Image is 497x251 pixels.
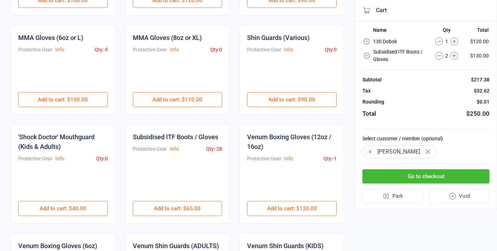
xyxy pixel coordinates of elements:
[95,46,108,54] div: Qty: -5
[247,155,281,162] div: Protective Gear
[247,33,310,42] div: Shin Guards (Various)
[429,37,464,45] div: 1
[362,135,490,142] label: Select customer / member (optional)
[18,132,108,151] div: 'Shock Doctor' Mouthguard (Kids & Adults)
[133,132,218,142] div: Subsidised ITF Boots / Gloves
[247,46,281,54] div: Protective Gear
[362,87,371,95] div: Tax
[284,46,293,54] button: Info
[18,33,83,42] div: MMA Gloves (6oz or L)
[362,98,384,106] div: Rounding
[466,109,490,119] div: $250.00
[247,201,337,216] button: Add to cart: $130.00
[284,155,293,162] button: Info
[465,36,489,46] td: $120.00
[465,27,489,36] th: Total
[133,201,222,216] button: Add to cart: $65.00
[323,155,337,162] div: Qty: -1
[133,46,167,54] div: Protective Gear
[362,76,382,84] div: Subtotal
[477,98,490,106] div: $0.01
[362,169,490,184] button: Go to checkout
[362,109,376,119] div: Total
[362,145,437,158] div: [PERSON_NAME]
[133,241,219,251] div: Venum Shin Guards (ADULTS)
[362,189,423,204] button: Park
[429,27,464,36] th: Qty
[55,46,64,54] button: Info
[373,47,428,64] td: Subsidised ITF Boots / Gloves
[133,33,202,42] div: MMA Gloves (8oz or XL)
[18,46,52,54] div: Protective Gear
[247,92,337,107] button: Add to cart: $90.00
[170,145,179,153] button: Info
[247,132,337,151] div: Venum Boxing Gloves (12oz / 16oz)
[465,47,489,64] td: $130.00
[18,92,108,107] button: Add to cart: $100.00
[429,52,464,60] div: 2
[96,155,108,162] div: Qty: 0
[133,92,222,107] button: Add to cart: $110.00
[247,241,323,251] div: Venum Shin Guards (KIDS)
[325,46,337,54] div: Qty: 0
[18,241,97,251] div: Venum Boxing Gloves (6oz)
[471,76,490,84] div: $217.38
[170,46,179,54] button: Info
[206,145,222,153] div: Qty: -28
[55,155,64,162] button: Info
[373,27,428,36] th: Name
[133,145,167,153] div: Protective Gear
[474,87,490,95] div: $32.62
[210,46,222,54] div: Qty: 0
[18,155,52,162] div: Protective Gear
[18,201,108,216] button: Add to cart: $40.00
[373,36,428,46] td: 130 Dobok
[429,189,490,204] button: Void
